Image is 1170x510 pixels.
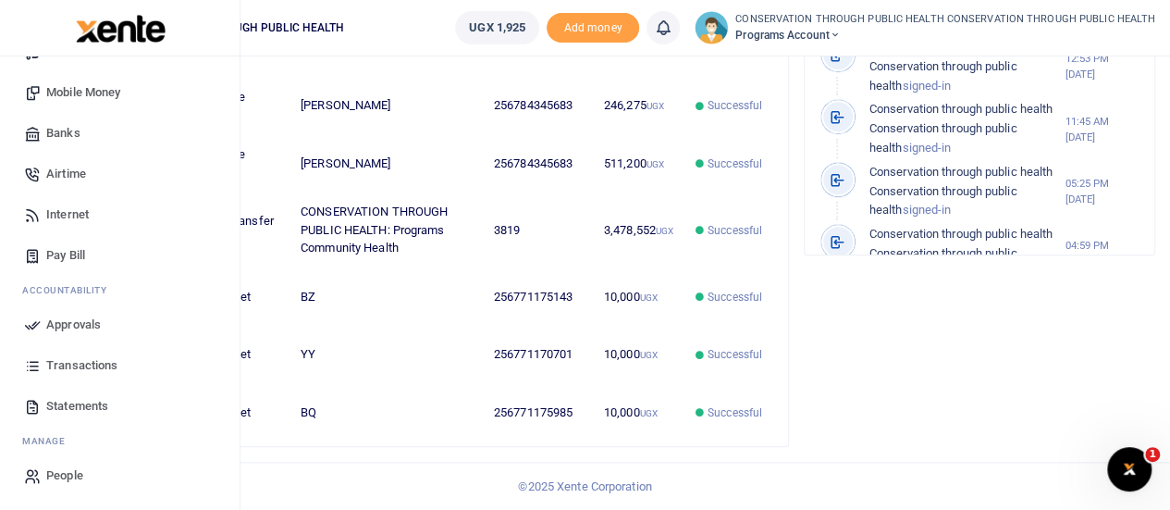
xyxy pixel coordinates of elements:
[547,19,639,33] a: Add money
[15,154,225,194] a: Airtime
[639,350,657,360] small: UGX
[656,226,673,236] small: UGX
[1065,114,1139,145] small: 11:45 AM [DATE]
[15,386,225,427] a: Statements
[708,97,762,114] span: Successful
[484,135,594,193] td: 256784345683
[290,77,484,134] td: [PERSON_NAME]
[735,27,1155,44] span: Programs Account
[594,268,685,326] td: 10,000
[708,222,762,239] span: Successful
[15,194,225,235] a: Internet
[290,384,484,441] td: BQ
[708,155,762,172] span: Successful
[46,83,120,102] span: Mobile Money
[869,40,1053,93] span: Conservation through public health Conservation through public health
[469,19,525,37] span: UGX 1,925
[290,268,484,326] td: BZ
[484,326,594,383] td: 256771170701
[869,227,1053,280] span: Conservation through public health Conservation through public health
[36,283,106,297] span: countability
[647,101,664,111] small: UGX
[290,193,484,268] td: CONSERVATION THROUGH PUBLIC HEALTH: Programs Community Health
[594,193,685,268] td: 3,478,552
[735,12,1155,28] small: CONSERVATION THROUGH PUBLIC HEALTH CONSERVATION THROUGH PUBLIC HEALTH
[15,276,225,305] li: Ac
[1107,447,1152,491] iframe: Intercom live chat
[708,289,762,305] span: Successful
[869,38,1065,95] p: signed-in
[484,384,594,441] td: 256771175985
[594,77,685,134] td: 246,275
[869,100,1065,157] p: signed-in
[74,20,166,34] a: logo-small logo-large logo-large
[594,384,685,441] td: 10,000
[1065,238,1139,269] small: 04:59 PM [DATE]
[46,397,108,416] span: Statements
[1065,176,1139,207] small: 05:25 PM [DATE]
[869,165,1053,218] span: Conservation through public health Conservation through public health
[290,135,484,193] td: [PERSON_NAME]
[46,356,117,375] span: Transactions
[76,15,166,43] img: logo-large
[639,292,657,303] small: UGX
[15,345,225,386] a: Transactions
[484,193,594,268] td: 3819
[594,135,685,193] td: 511,200
[695,11,728,44] img: profile-user
[15,427,225,455] li: M
[15,72,225,113] a: Mobile Money
[46,466,83,485] span: People
[547,13,639,44] li: Toup your wallet
[639,408,657,418] small: UGX
[594,326,685,383] td: 10,000
[290,326,484,383] td: YY
[484,77,594,134] td: 256784345683
[1065,51,1139,82] small: 12:53 PM [DATE]
[46,246,85,265] span: Pay Bill
[15,235,225,276] a: Pay Bill
[869,102,1053,155] span: Conservation through public health Conservation through public health
[547,13,639,44] span: Add money
[647,159,664,169] small: UGX
[1145,447,1160,462] span: 1
[46,316,101,334] span: Approvals
[484,268,594,326] td: 256771175143
[31,434,66,448] span: anage
[695,11,1155,44] a: profile-user CONSERVATION THROUGH PUBLIC HEALTH CONSERVATION THROUGH PUBLIC HEALTH Programs Account
[869,225,1065,282] p: signed-in
[448,11,547,44] li: Wallet ballance
[708,346,762,363] span: Successful
[46,205,89,224] span: Internet
[708,404,762,421] span: Successful
[455,11,539,44] a: UGX 1,925
[15,455,225,496] a: People
[46,124,80,143] span: Banks
[869,163,1065,220] p: signed-in
[15,113,225,154] a: Banks
[15,305,225,345] a: Approvals
[46,165,86,183] span: Airtime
